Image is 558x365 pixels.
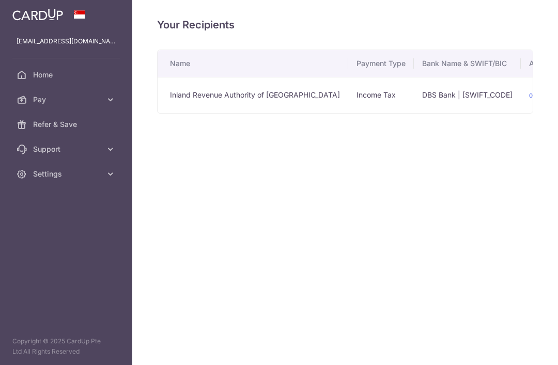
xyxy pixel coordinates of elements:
[33,119,101,130] span: Refer & Save
[158,77,348,113] td: Inland Revenue Authority of [GEOGRAPHIC_DATA]
[158,50,348,77] th: Name
[348,50,414,77] th: Payment Type
[33,144,101,154] span: Support
[17,36,116,46] p: [EMAIL_ADDRESS][DOMAIN_NAME]
[157,17,533,33] h4: Your Recipients
[33,70,101,80] span: Home
[414,50,521,77] th: Bank Name & SWIFT/BIC
[414,77,521,113] td: DBS Bank | [SWIFT_CODE]
[348,77,414,113] td: Income Tax
[33,169,101,179] span: Settings
[33,94,101,105] span: Pay
[12,8,63,21] img: CardUp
